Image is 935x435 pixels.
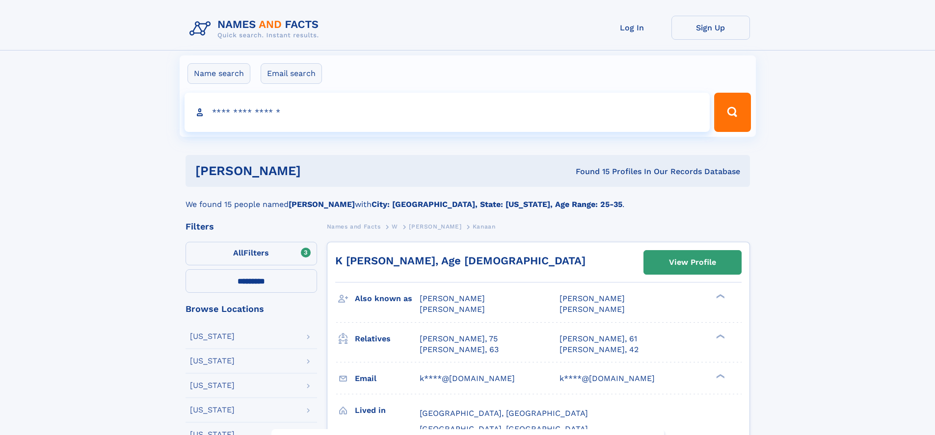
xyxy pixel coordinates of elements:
[195,165,438,177] h1: [PERSON_NAME]
[392,220,398,232] a: W
[355,370,420,387] h3: Email
[420,294,485,303] span: [PERSON_NAME]
[420,305,485,314] span: [PERSON_NAME]
[186,222,317,231] div: Filters
[671,16,750,40] a: Sign Up
[355,290,420,307] h3: Also known as
[392,223,398,230] span: W
[187,63,250,84] label: Name search
[186,187,750,210] div: We found 15 people named with .
[560,294,625,303] span: [PERSON_NAME]
[420,409,588,418] span: [GEOGRAPHIC_DATA], [GEOGRAPHIC_DATA]
[186,16,327,42] img: Logo Names and Facts
[560,305,625,314] span: [PERSON_NAME]
[190,333,235,340] div: [US_STATE]
[261,63,322,84] label: Email search
[372,200,622,209] b: City: [GEOGRAPHIC_DATA], State: [US_STATE], Age Range: 25-35
[473,223,496,230] span: Kanaan
[233,248,243,257] span: All
[409,223,461,230] span: [PERSON_NAME]
[327,220,381,232] a: Names and Facts
[185,93,710,132] input: search input
[409,220,461,232] a: [PERSON_NAME]
[186,305,317,313] div: Browse Locations
[560,333,637,344] a: [PERSON_NAME], 61
[714,333,725,339] div: ❯
[714,293,725,300] div: ❯
[593,16,671,40] a: Log In
[438,166,740,177] div: Found 15 Profiles In Our Records Database
[190,382,235,389] div: [US_STATE]
[355,331,420,347] h3: Relatives
[186,242,317,265] label: Filters
[355,402,420,419] h3: Lived in
[669,251,716,274] div: View Profile
[420,344,499,355] a: [PERSON_NAME], 63
[190,357,235,365] div: [US_STATE]
[190,406,235,414] div: [US_STATE]
[420,424,588,434] span: [GEOGRAPHIC_DATA], [GEOGRAPHIC_DATA]
[335,255,586,267] a: K [PERSON_NAME], Age [DEMOGRAPHIC_DATA]
[560,344,639,355] a: [PERSON_NAME], 42
[714,93,750,132] button: Search Button
[714,373,725,379] div: ❯
[644,251,741,274] a: View Profile
[289,200,355,209] b: [PERSON_NAME]
[420,333,498,344] a: [PERSON_NAME], 75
